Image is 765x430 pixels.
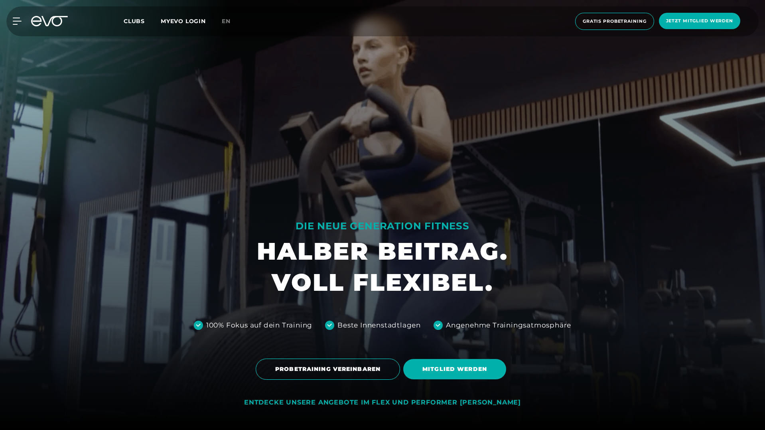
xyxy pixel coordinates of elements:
[222,18,231,25] span: en
[573,13,657,30] a: Gratis Probetraining
[257,220,508,233] div: DIE NEUE GENERATION FITNESS
[222,17,240,26] a: en
[257,236,508,298] h1: HALBER BEITRAG. VOLL FLEXIBEL.
[161,18,206,25] a: MYEVO LOGIN
[206,320,312,331] div: 100% Fokus auf dein Training
[422,365,487,373] span: MITGLIED WERDEN
[124,17,161,25] a: Clubs
[446,320,571,331] div: Angenehme Trainingsatmosphäre
[657,13,743,30] a: Jetzt Mitglied werden
[256,353,403,386] a: PROBETRAINING VEREINBAREN
[583,18,647,25] span: Gratis Probetraining
[403,353,509,385] a: MITGLIED WERDEN
[244,398,521,407] div: ENTDECKE UNSERE ANGEBOTE IM FLEX UND PERFORMER [PERSON_NAME]
[666,18,733,24] span: Jetzt Mitglied werden
[337,320,421,331] div: Beste Innenstadtlagen
[124,18,145,25] span: Clubs
[275,365,381,373] span: PROBETRAINING VEREINBAREN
